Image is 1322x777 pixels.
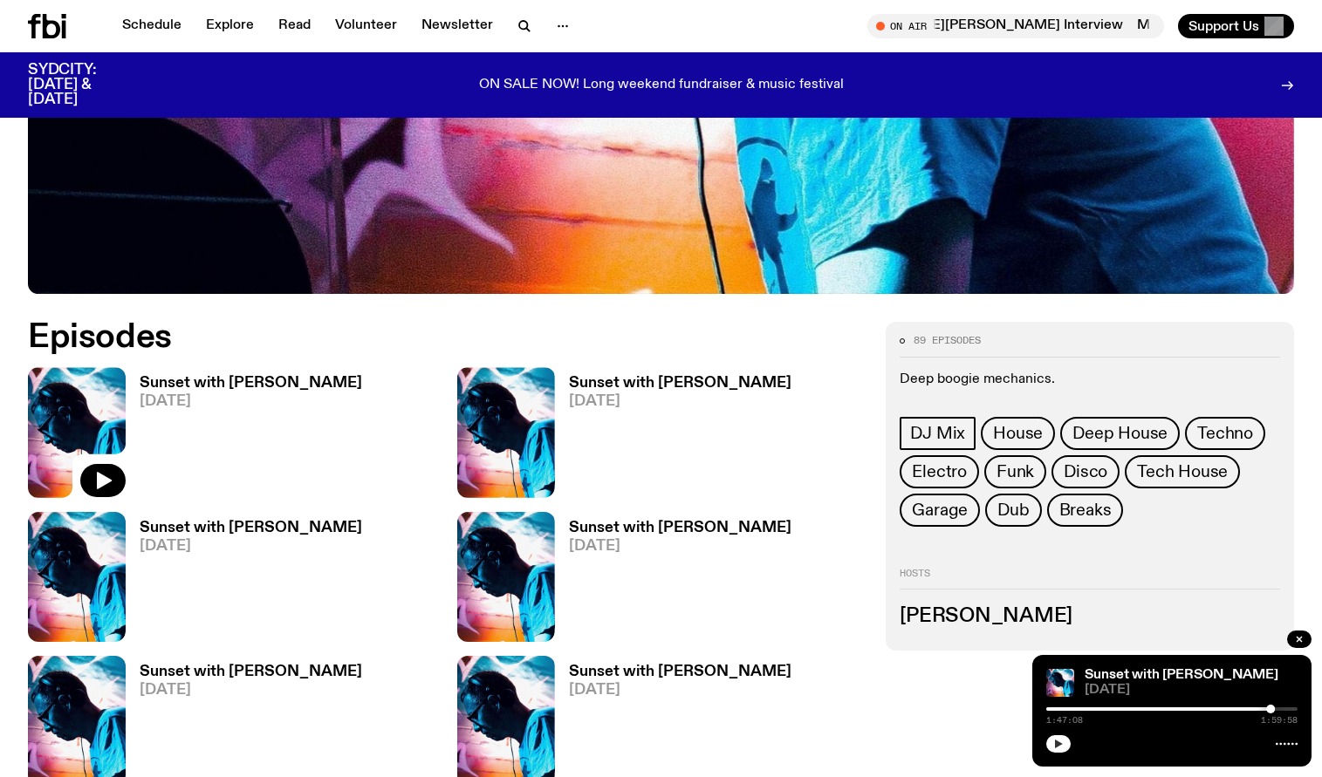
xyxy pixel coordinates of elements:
a: Tech House [1125,455,1240,488]
span: [DATE] [569,394,791,409]
span: Techno [1197,424,1253,443]
span: [DATE] [140,539,362,554]
span: Funk [997,462,1034,481]
span: Breaks [1059,501,1112,520]
span: 1:47:08 [1046,716,1083,725]
span: [DATE] [140,394,362,409]
span: DJ Mix [910,424,965,443]
h2: Episodes [28,322,865,353]
a: Sunset with [PERSON_NAME][DATE] [126,376,362,497]
a: Disco [1051,455,1120,488]
span: Garage [912,501,968,520]
img: Simon Caldwell stands side on, looking downwards. He has headphones on. Behind him is a brightly ... [28,512,126,642]
span: Support Us [1188,18,1259,34]
h3: [PERSON_NAME] [900,607,1280,626]
a: Sunset with [PERSON_NAME][DATE] [555,521,791,642]
h3: Sunset with [PERSON_NAME] [140,376,362,391]
a: Electro [900,455,979,488]
h3: SYDCITY: [DATE] & [DATE] [28,63,140,107]
span: [DATE] [140,683,362,698]
span: House [993,424,1043,443]
a: Dub [985,494,1041,527]
img: Simon Caldwell stands side on, looking downwards. He has headphones on. Behind him is a brightly ... [457,367,555,497]
a: Sunset with [PERSON_NAME][DATE] [126,521,362,642]
span: Deep House [1072,424,1168,443]
a: DJ Mix [900,417,976,450]
span: Electro [912,462,967,481]
a: Funk [984,455,1046,488]
a: Schedule [112,14,192,38]
a: Read [268,14,321,38]
span: 1:59:58 [1261,716,1298,725]
a: Deep House [1060,417,1180,450]
a: Techno [1185,417,1265,450]
a: Garage [900,494,980,527]
span: [DATE] [1085,684,1298,697]
a: Breaks [1047,494,1124,527]
span: 89 episodes [914,336,981,345]
a: House [981,417,1055,450]
a: Sunset with [PERSON_NAME] [1085,668,1278,682]
a: Explore [195,14,264,38]
img: Simon Caldwell stands side on, looking downwards. He has headphones on. Behind him is a brightly ... [1046,669,1074,697]
button: Support Us [1178,14,1294,38]
button: On AirMornings with [PERSON_NAME] / [US_STATE][PERSON_NAME] InterviewMornings with [PERSON_NAME] ... [867,14,1164,38]
h3: Sunset with [PERSON_NAME] [140,665,362,679]
img: Simon Caldwell stands side on, looking downwards. He has headphones on. Behind him is a brightly ... [457,512,555,642]
span: [DATE] [569,683,791,698]
p: ON SALE NOW! Long weekend fundraiser & music festival [479,78,844,93]
h3: Sunset with [PERSON_NAME] [569,521,791,535]
p: Deep boogie mechanics. [900,371,1280,388]
span: Dub [997,501,1029,520]
a: Newsletter [411,14,503,38]
h3: Sunset with [PERSON_NAME] [569,376,791,391]
h2: Hosts [900,569,1280,590]
span: Tech House [1137,462,1228,481]
a: Volunteer [325,14,408,38]
h3: Sunset with [PERSON_NAME] [140,521,362,535]
span: Disco [1064,462,1107,481]
span: [DATE] [569,539,791,554]
a: Sunset with [PERSON_NAME][DATE] [555,376,791,497]
h3: Sunset with [PERSON_NAME] [569,665,791,679]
